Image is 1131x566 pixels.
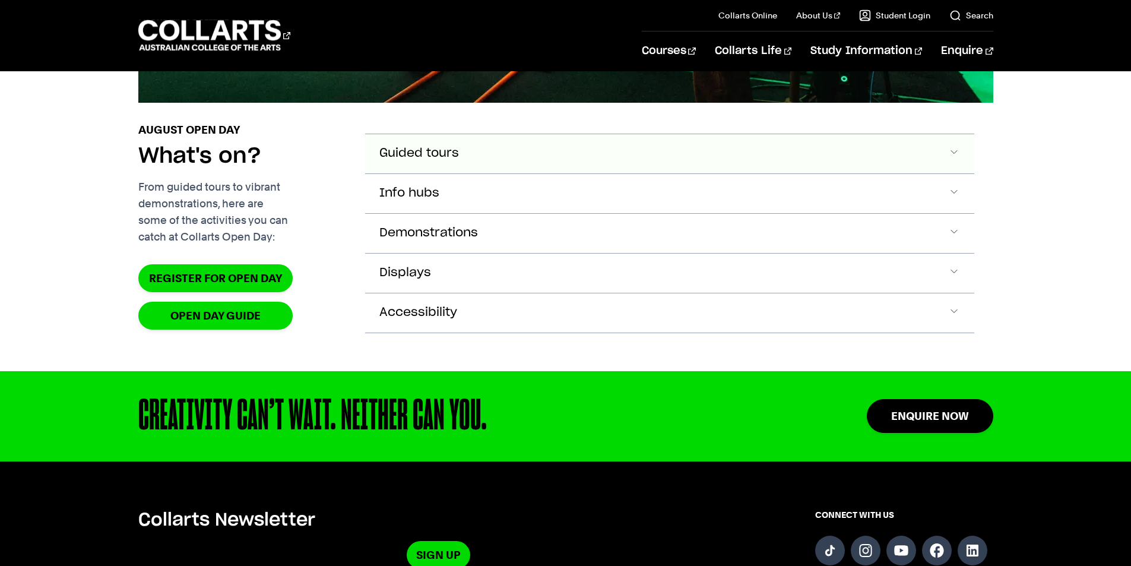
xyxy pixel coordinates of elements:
span: Info hubs [379,186,439,200]
a: Study Information [810,31,922,71]
span: Accessibility [379,306,457,320]
a: Follow us on Facebook [922,536,952,565]
a: Follow us on LinkedIn [958,536,987,565]
h5: Collarts Newsletter [138,509,739,532]
section: Accordion Section [138,103,993,371]
button: Info hubs [365,174,974,213]
a: Enquire [941,31,993,71]
p: From guided tours to vibrant demonstrations, here are some of the activities you can catch at Col... [138,179,346,245]
button: Demonstrations [365,214,974,253]
span: Demonstrations [379,226,478,240]
button: Displays [365,254,974,293]
a: Follow us on YouTube [886,536,916,565]
button: Guided tours [365,134,974,173]
span: Guided tours [379,147,459,160]
h2: What's on? [138,143,261,169]
a: Follow us on TikTok [815,536,845,565]
span: CONNECT WITH US [815,509,993,521]
span: Displays [379,266,431,280]
a: Collarts Life [715,31,791,71]
a: Enquire Now [867,399,993,433]
a: Search [949,10,993,21]
div: CREATIVITY CAN’T WAIT. NEITHER CAN YOU. [138,395,791,438]
a: Register for Open Day [138,264,293,292]
p: August Open Day [138,122,240,138]
a: About Us [796,10,840,21]
a: Courses [642,31,696,71]
div: Go to homepage [138,18,290,52]
button: Accessibility [365,293,974,333]
a: Collarts Online [718,10,777,21]
a: Student Login [859,10,930,21]
a: Follow us on Instagram [851,536,880,565]
a: OPEN DAY GUIDE [138,302,293,330]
